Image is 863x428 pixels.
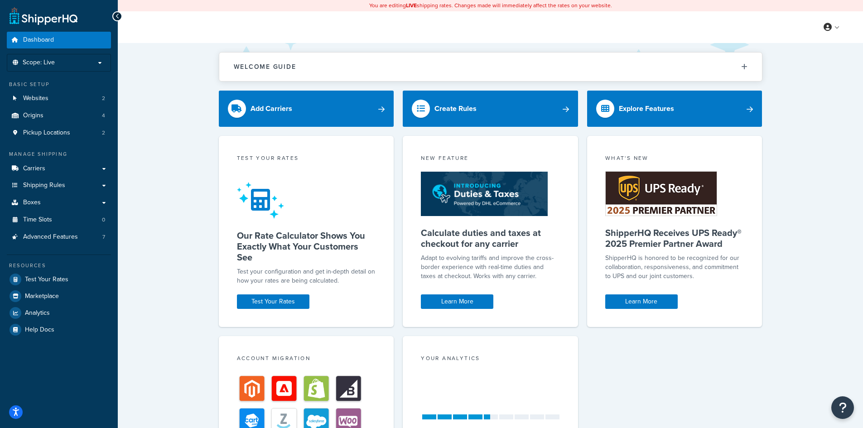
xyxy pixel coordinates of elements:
span: Scope: Live [23,59,55,67]
div: Add Carriers [251,102,292,115]
div: Test your configuration and get in-depth detail on how your rates are being calculated. [237,267,376,285]
span: Dashboard [23,36,54,44]
b: LIVE [406,1,417,10]
span: Analytics [25,309,50,317]
a: Help Docs [7,322,111,338]
span: Boxes [23,199,41,207]
p: ShipperHQ is honored to be recognized for our collaboration, responsiveness, and commitment to UP... [605,254,744,281]
div: Resources [7,262,111,269]
li: Websites [7,90,111,107]
a: Websites2 [7,90,111,107]
span: Test Your Rates [25,276,68,284]
span: Carriers [23,165,45,173]
li: Advanced Features [7,229,111,245]
span: 2 [102,95,105,102]
span: Advanced Features [23,233,78,241]
a: Learn More [421,294,493,309]
div: What's New [605,154,744,164]
a: Shipping Rules [7,177,111,194]
span: Shipping Rules [23,182,65,189]
div: Manage Shipping [7,150,111,158]
span: Help Docs [25,326,54,334]
span: 0 [102,216,105,224]
span: Websites [23,95,48,102]
h2: Welcome Guide [234,63,296,70]
span: 4 [102,112,105,120]
a: Time Slots0 [7,212,111,228]
a: Marketplace [7,288,111,304]
div: Account Migration [237,354,376,365]
a: Learn More [605,294,678,309]
a: Create Rules [403,91,578,127]
a: Carriers [7,160,111,177]
a: Test Your Rates [237,294,309,309]
button: Open Resource Center [831,396,854,419]
a: Analytics [7,305,111,321]
span: Marketplace [25,293,59,300]
li: Time Slots [7,212,111,228]
a: Explore Features [587,91,762,127]
a: Advanced Features7 [7,229,111,245]
h5: ShipperHQ Receives UPS Ready® 2025 Premier Partner Award [605,227,744,249]
a: Add Carriers [219,91,394,127]
div: Your Analytics [421,354,560,365]
span: Pickup Locations [23,129,70,137]
span: 2 [102,129,105,137]
div: Basic Setup [7,81,111,88]
span: Origins [23,112,43,120]
a: Dashboard [7,32,111,48]
a: Test Your Rates [7,271,111,288]
div: Explore Features [619,102,674,115]
div: New Feature [421,154,560,164]
button: Welcome Guide [219,53,762,81]
h5: Calculate duties and taxes at checkout for any carrier [421,227,560,249]
h5: Our Rate Calculator Shows You Exactly What Your Customers See [237,230,376,263]
span: Time Slots [23,216,52,224]
a: Pickup Locations2 [7,125,111,141]
li: Origins [7,107,111,124]
li: Pickup Locations [7,125,111,141]
div: Create Rules [434,102,477,115]
div: Test your rates [237,154,376,164]
a: Origins4 [7,107,111,124]
span: 7 [102,233,105,241]
p: Adapt to evolving tariffs and improve the cross-border experience with real-time duties and taxes... [421,254,560,281]
a: Boxes [7,194,111,211]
